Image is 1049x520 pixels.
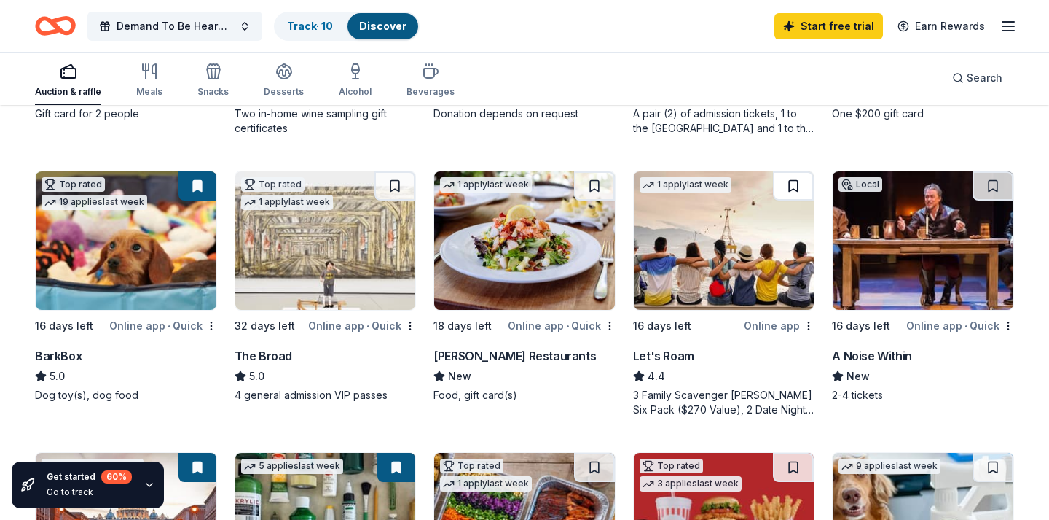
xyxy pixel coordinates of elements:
[633,347,694,365] div: Let's Roam
[633,106,815,136] div: A pair (2) of admission tickets, 1 to the [GEOGRAPHIC_DATA] and 1 to the [GEOGRAPHIC_DATA]
[889,13,994,39] a: Earn Rewards
[633,171,815,417] a: Image for Let's Roam1 applylast week16 days leftOnline appLet's Roam4.43 Family Scavenger [PERSON...
[47,486,132,498] div: Go to track
[448,368,471,385] span: New
[433,106,616,121] div: Donation depends on request
[838,177,882,192] div: Local
[508,317,616,335] div: Online app Quick
[964,320,967,332] span: •
[197,57,229,105] button: Snacks
[274,12,420,41] button: Track· 10Discover
[832,347,911,365] div: A Noise Within
[566,320,569,332] span: •
[433,388,616,403] div: Food, gift card(s)
[434,171,615,310] img: Image for Cameron Mitchell Restaurants
[249,368,264,385] span: 5.0
[235,106,417,136] div: Two in-home wine sampling gift certificates
[136,57,162,105] button: Meals
[235,171,417,403] a: Image for The BroadTop rated1 applylast week32 days leftOnline app•QuickThe Broad5.04 general adm...
[117,18,233,35] span: Demand To Be Heard Residency Silent Auction
[832,106,1014,121] div: One $200 gift card
[35,86,101,98] div: Auction & raffle
[287,20,333,32] a: Track· 10
[433,171,616,403] a: Image for Cameron Mitchell Restaurants1 applylast week18 days leftOnline app•Quick[PERSON_NAME] R...
[264,86,304,98] div: Desserts
[35,57,101,105] button: Auction & raffle
[35,171,217,403] a: Image for BarkBoxTop rated19 applieslast week16 days leftOnline app•QuickBarkBox5.0Dog toy(s), do...
[640,177,731,193] div: 1 apply last week
[235,317,295,335] div: 32 days left
[101,470,132,484] div: 60 %
[832,171,1014,403] a: Image for A Noise WithinLocal16 days leftOnline app•QuickA Noise WithinNew2-4 tickets
[35,388,217,403] div: Dog toy(s), dog food
[832,388,1014,403] div: 2-4 tickets
[359,20,406,32] a: Discover
[440,476,532,492] div: 1 apply last week
[440,177,532,193] div: 1 apply last week
[366,320,369,332] span: •
[241,195,333,210] div: 1 apply last week
[832,317,890,335] div: 16 days left
[87,12,262,41] button: Demand To Be Heard Residency Silent Auction
[967,69,1002,87] span: Search
[640,476,742,492] div: 3 applies last week
[50,368,65,385] span: 5.0
[42,195,147,210] div: 19 applies last week
[235,388,417,403] div: 4 general admission VIP passes
[634,171,814,310] img: Image for Let's Roam
[940,63,1014,93] button: Search
[241,459,343,474] div: 5 applies last week
[235,171,416,310] img: Image for The Broad
[35,9,76,43] a: Home
[264,57,304,105] button: Desserts
[640,459,703,473] div: Top rated
[744,317,814,335] div: Online app
[846,368,870,385] span: New
[42,177,105,192] div: Top rated
[168,320,170,332] span: •
[833,171,1013,310] img: Image for A Noise Within
[197,86,229,98] div: Snacks
[774,13,883,39] a: Start free trial
[35,317,93,335] div: 16 days left
[339,86,372,98] div: Alcohol
[633,388,815,417] div: 3 Family Scavenger [PERSON_NAME] Six Pack ($270 Value), 2 Date Night Scavenger [PERSON_NAME] Two ...
[35,106,217,121] div: Gift card for 2 people
[440,459,503,473] div: Top rated
[35,347,82,365] div: BarkBox
[109,317,217,335] div: Online app Quick
[838,459,940,474] div: 9 applies last week
[406,57,455,105] button: Beverages
[36,171,216,310] img: Image for BarkBox
[433,347,596,365] div: [PERSON_NAME] Restaurants
[241,177,305,192] div: Top rated
[339,57,372,105] button: Alcohol
[648,368,665,385] span: 4.4
[406,86,455,98] div: Beverages
[906,317,1014,335] div: Online app Quick
[433,317,492,335] div: 18 days left
[308,317,416,335] div: Online app Quick
[633,317,691,335] div: 16 days left
[136,86,162,98] div: Meals
[47,470,132,484] div: Get started
[235,347,292,365] div: The Broad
